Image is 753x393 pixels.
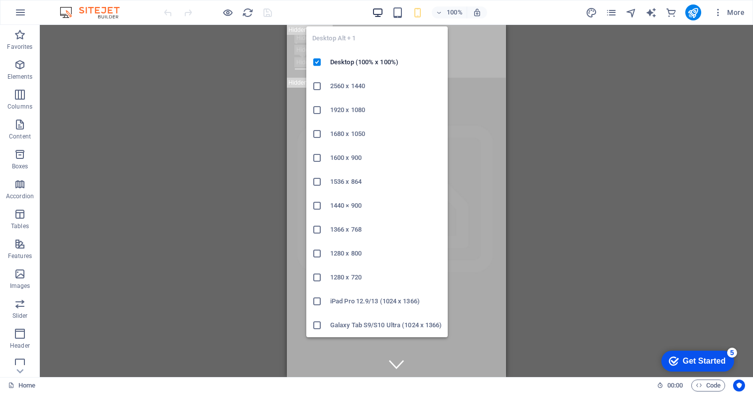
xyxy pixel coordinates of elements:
[10,282,30,290] p: Images
[713,7,745,17] span: More
[657,380,683,392] h6: Session time
[330,56,442,68] h6: Desktop (100% x 100%)
[7,73,33,81] p: Elements
[330,104,442,116] h6: 1920 x 1080
[665,6,677,18] button: commerce
[645,6,657,18] button: text_generator
[330,319,442,331] h6: Galaxy Tab S9/S10 Ultra (1024 x 1366)
[8,252,32,260] p: Features
[6,192,34,200] p: Accordion
[10,342,30,350] p: Header
[606,7,617,18] i: Pages (Ctrl+Alt+S)
[242,6,253,18] button: reload
[330,200,442,212] h6: 1440 × 900
[606,6,618,18] button: pages
[8,5,81,26] div: Get Started 5 items remaining, 0% complete
[432,6,467,18] button: 100%
[645,7,657,18] i: AI Writer
[74,2,84,12] div: 5
[626,7,637,18] i: Navigator
[709,4,749,20] button: More
[7,43,32,51] p: Favorites
[586,7,597,18] i: Design (Ctrl+Alt+Y)
[667,380,683,392] span: 00 00
[7,103,32,111] p: Columns
[626,6,637,18] button: navigator
[447,6,463,18] h6: 100%
[29,11,72,20] div: Get Started
[696,380,721,392] span: Code
[9,132,31,140] p: Content
[665,7,677,18] i: Commerce
[330,271,442,283] h6: 1280 x 720
[330,80,442,92] h6: 2560 x 1440
[733,380,745,392] button: Usercentrics
[12,312,28,320] p: Slider
[8,380,35,392] a: Click to cancel selection. Double-click to open Pages
[691,380,725,392] button: Code
[57,6,132,18] img: Editor Logo
[330,128,442,140] h6: 1680 x 1050
[12,162,28,170] p: Boxes
[674,382,676,389] span: :
[330,152,442,164] h6: 1600 x 900
[586,6,598,18] button: design
[685,4,701,20] button: publish
[687,7,699,18] i: Publish
[330,176,442,188] h6: 1536 x 864
[330,295,442,307] h6: iPad Pro 12.9/13 (1024 x 1366)
[473,8,482,17] i: On resize automatically adjust zoom level to fit chosen device.
[330,224,442,236] h6: 1366 x 768
[11,222,29,230] p: Tables
[330,248,442,260] h6: 1280 x 800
